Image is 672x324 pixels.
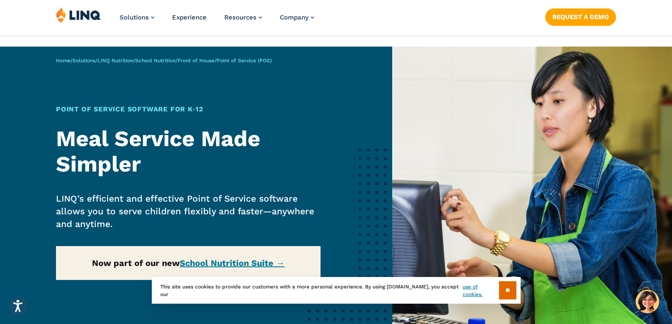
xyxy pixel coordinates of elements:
h1: Point of Service Software for K‑12 [56,104,321,114]
a: Experience [172,14,206,21]
a: Solutions [72,58,95,64]
a: Solutions [120,14,154,21]
a: School Nutrition [135,58,176,64]
nav: Primary Navigation [120,7,314,35]
a: LINQ Nutrition [98,58,133,64]
img: LINQ | K‑12 Software [56,7,101,23]
p: LINQ’s efficient and effective Point of Service software allows you to serve children flexibly an... [56,192,321,230]
a: use of cookies. [463,283,499,298]
span: Solutions [120,14,149,21]
div: This site uses cookies to provide our customers with a more personal experience. By using [DOMAIN... [152,277,521,304]
strong: Now part of our new [92,258,284,268]
a: Front of House [178,58,215,64]
span: Company [280,14,309,21]
a: Request a Demo [545,8,616,25]
button: Hello, have a question? Let’s chat. [636,290,659,313]
span: Point of Service (POS) [217,58,272,64]
span: / / / / / [56,58,272,64]
a: Home [56,58,70,64]
nav: Button Navigation [545,7,616,25]
span: Resources [224,14,257,21]
strong: Meal Service Made Simpler [56,126,260,177]
a: Company [280,14,314,21]
a: Resources [224,14,262,21]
